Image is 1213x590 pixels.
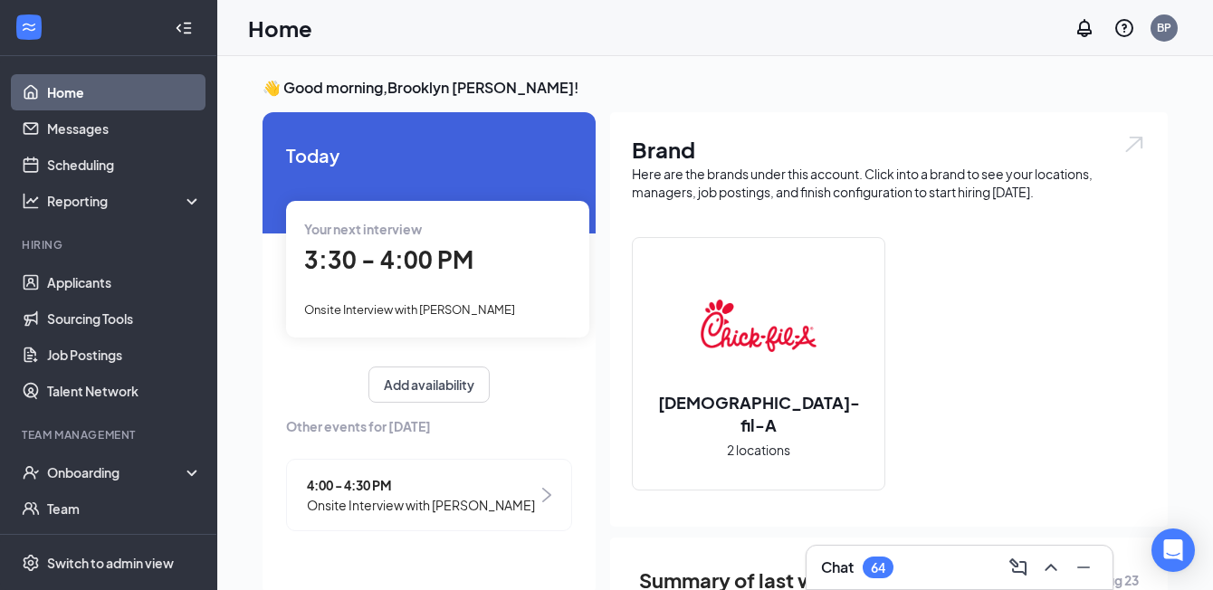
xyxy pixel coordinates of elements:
[263,78,1168,98] h3: 👋 Good morning, Brooklyn [PERSON_NAME] !
[47,527,202,563] a: DocumentsCrown
[47,463,186,481] div: Onboarding
[1113,17,1135,39] svg: QuestionInfo
[47,74,202,110] a: Home
[821,557,854,577] h3: Chat
[47,264,202,300] a: Applicants
[1036,553,1065,582] button: ChevronUp
[1040,557,1062,578] svg: ChevronUp
[1069,553,1098,582] button: Minimize
[368,366,490,403] button: Add availability
[307,495,535,515] span: Onsite Interview with [PERSON_NAME]
[22,427,198,442] div: Team Management
[22,554,40,572] svg: Settings
[22,237,198,252] div: Hiring
[248,13,312,43] h1: Home
[1122,134,1146,155] img: open.6027fd2a22e1237b5b06.svg
[1008,557,1029,578] svg: ComposeMessage
[47,147,202,183] a: Scheduling
[727,440,790,460] span: 2 locations
[286,141,572,169] span: Today
[47,110,202,147] a: Messages
[1157,20,1171,35] div: BP
[633,391,884,436] h2: [DEMOGRAPHIC_DATA]-fil-A
[632,165,1146,201] div: Here are the brands under this account. Click into a brand to see your locations, managers, job p...
[47,490,202,527] a: Team
[47,337,202,373] a: Job Postings
[175,19,193,37] svg: Collapse
[286,416,572,436] span: Other events for [DATE]
[47,554,174,572] div: Switch to admin view
[22,463,40,481] svg: UserCheck
[47,300,202,337] a: Sourcing Tools
[304,244,473,274] span: 3:30 - 4:00 PM
[1151,528,1195,572] div: Open Intercom Messenger
[304,221,422,237] span: Your next interview
[47,373,202,409] a: Talent Network
[632,134,1146,165] h1: Brand
[1004,553,1033,582] button: ComposeMessage
[47,192,203,210] div: Reporting
[22,192,40,210] svg: Analysis
[1074,17,1095,39] svg: Notifications
[701,268,817,384] img: Chick-fil-A
[1073,557,1094,578] svg: Minimize
[307,475,535,495] span: 4:00 - 4:30 PM
[304,302,515,317] span: Onsite Interview with [PERSON_NAME]
[20,18,38,36] svg: WorkstreamLogo
[871,560,885,576] div: 64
